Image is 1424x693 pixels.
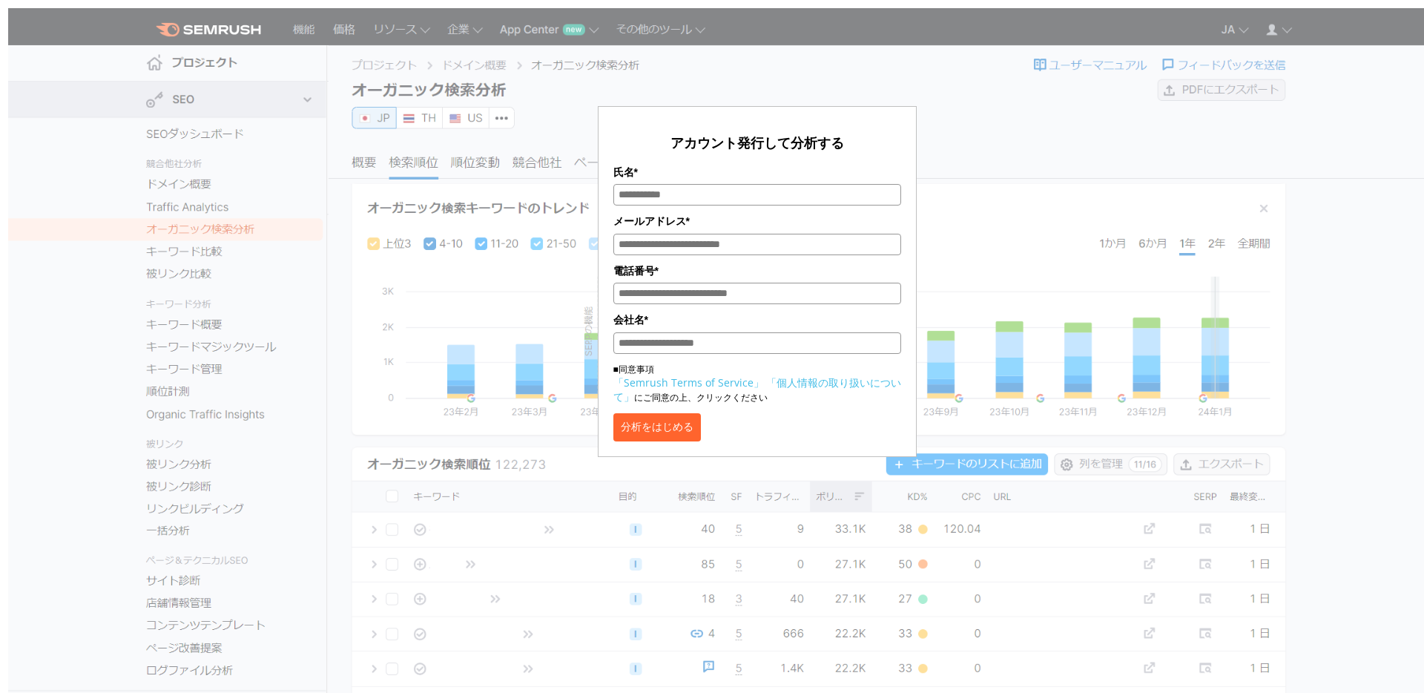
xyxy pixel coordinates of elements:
[613,413,701,441] button: 分析をはじめる
[613,375,764,390] a: 「Semrush Terms of Service」
[613,213,901,229] label: メールアドレス*
[613,263,901,279] label: 電話番号*
[613,363,901,404] p: ■同意事項 にご同意の上、クリックください
[670,134,844,151] span: アカウント発行して分析する
[613,375,901,404] a: 「個人情報の取り扱いについて」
